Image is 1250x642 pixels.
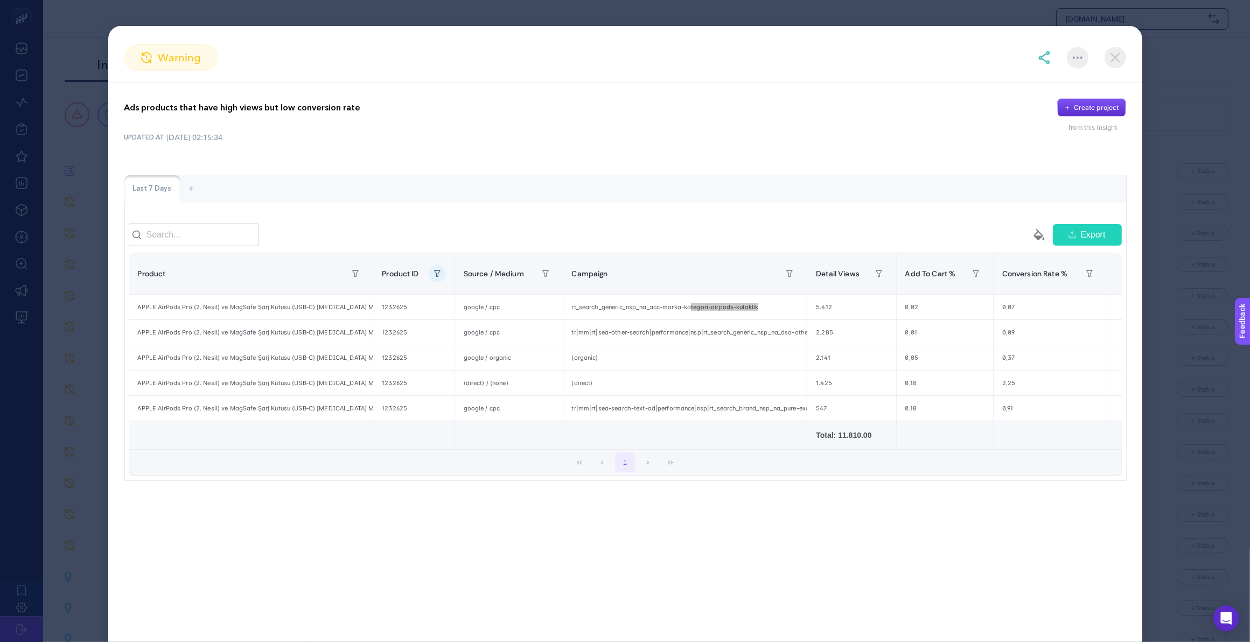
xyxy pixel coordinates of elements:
[1038,51,1051,64] img: share
[373,295,454,319] div: 1232625
[1002,269,1067,278] span: Conversion Rate %
[464,269,524,278] span: Source / Medium
[129,396,373,421] div: APPLE AirPods Pro (2. Nesil) ve MagSafe Şarj Kutusu (USB‑C) [MEDICAL_DATA] MTJV3TU/A
[994,371,1107,395] div: 2,25
[563,396,807,421] div: tr|mm|rt|sea-search-text-ad|performance|nsp|rt_search_brand_nsp_na_pure-exact|na|d2c|Search-Brand...
[455,295,563,319] div: google / cpc
[1213,605,1239,631] div: Open Intercom Messenger
[1116,262,1125,285] div: 7 items selected
[124,101,361,114] p: Ads products that have high views but low conversion rate
[1069,123,1126,132] div: from this insight
[897,371,993,395] div: 0,18
[563,320,807,345] div: tr|mm|rt|sea-other-search|performance|nsp|rt_search_generic_nsp_na_dsa-other-top-seller-max-conv-...
[572,269,608,278] span: Campaign
[129,320,373,345] div: APPLE AirPods Pro (2. Nesil) ve MagSafe Şarj Kutusu (USB‑C) [MEDICAL_DATA] MTJV3TU/A
[6,3,41,12] span: Feedback
[373,345,454,370] div: 1232625
[1057,99,1126,117] button: Create project
[807,396,896,421] div: 547
[180,175,202,203] div: +
[141,52,152,63] img: warning
[382,269,418,278] span: Product ID
[563,345,807,370] div: (organic)
[1118,262,1138,285] div: +
[373,371,454,395] div: 1232625
[994,320,1107,345] div: 0,09
[897,345,993,370] div: 0,05
[129,295,373,319] div: APPLE AirPods Pro (2. Nesil) ve MagSafe Şarj Kutusu (USB‑C) [MEDICAL_DATA] MTJV3TU/A
[807,371,896,395] div: 1.425
[1074,103,1119,112] div: Create project
[807,295,896,319] div: 5.412
[897,295,993,319] div: 0,02
[124,175,180,203] div: Last 7 Days
[129,345,373,370] div: APPLE AirPods Pro (2. Nesil) ve MagSafe Şarj Kutusu (USB‑C) [MEDICAL_DATA] MTJV3TU/A
[807,345,896,370] div: 2.141
[455,396,563,421] div: google / cpc
[124,133,165,142] span: UPDATED AT
[563,295,807,319] div: rt_search_generic_nsp_na_acc-marka-kategori-airpods-kulaklik
[138,269,166,278] span: Product
[615,452,636,473] button: 1
[129,371,373,395] div: APPLE AirPods Pro (2. Nesil) ve MagSafe Şarj Kutusu (USB‑C) [MEDICAL_DATA] MTJV3TU/A
[905,269,956,278] span: Add To Cart %
[994,345,1107,370] div: 0,37
[373,320,454,345] div: 1232625
[373,396,454,421] div: 1232625
[1105,47,1126,68] img: close-dialog
[455,320,563,345] div: google / cpc
[455,371,563,395] div: (direct) / (none)
[563,371,807,395] div: (direct)
[158,50,201,66] span: warning
[129,224,259,246] input: Search...
[807,320,896,345] div: 2.285
[167,132,223,143] time: [DATE] 02:15:34
[816,269,860,278] span: Detail Views
[897,396,993,421] div: 0,18
[1073,57,1083,59] img: More options
[897,320,993,345] div: 0,01
[816,430,887,441] div: Total: 11.810.00
[455,345,563,370] div: google / organic
[994,396,1107,421] div: 0,91
[1053,224,1122,246] button: Export
[994,295,1107,319] div: 0,07
[1080,228,1105,241] span: Export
